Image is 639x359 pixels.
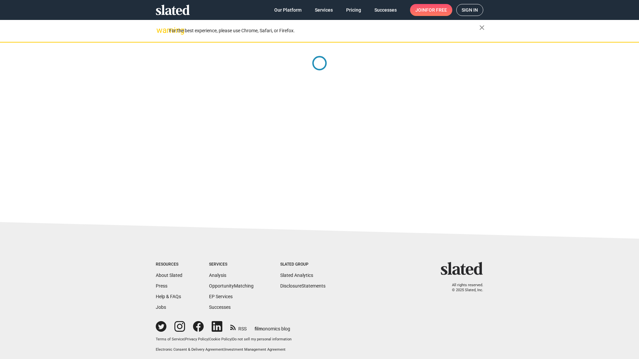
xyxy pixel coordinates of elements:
[156,26,164,34] mat-icon: warning
[341,4,366,16] a: Pricing
[310,4,338,16] a: Services
[415,4,447,16] span: Join
[269,4,307,16] a: Our Platform
[184,337,185,341] span: |
[280,262,325,267] div: Slated Group
[156,304,166,310] a: Jobs
[156,347,224,352] a: Electronic Consent & Delivery Agreement
[369,4,402,16] a: Successes
[426,4,447,16] span: for free
[156,273,182,278] a: About Slated
[185,337,208,341] a: Privacy Policy
[209,294,233,299] a: EP Services
[232,337,292,342] button: Do not sell my personal information
[209,273,226,278] a: Analysis
[280,273,313,278] a: Slated Analytics
[156,283,167,289] a: Press
[315,4,333,16] span: Services
[209,304,231,310] a: Successes
[462,4,478,16] span: Sign in
[225,347,286,352] a: Investment Management Agreement
[156,294,181,299] a: Help & FAQs
[156,262,182,267] div: Resources
[169,26,479,35] div: For the best experience, please use Chrome, Safari, or Firefox.
[374,4,397,16] span: Successes
[209,262,254,267] div: Services
[209,283,254,289] a: OpportunityMatching
[255,326,263,331] span: film
[208,337,209,341] span: |
[445,283,483,293] p: All rights reserved. © 2025 Slated, Inc.
[230,322,247,332] a: RSS
[456,4,483,16] a: Sign in
[156,337,184,341] a: Terms of Service
[255,320,290,332] a: filmonomics blog
[231,337,232,341] span: |
[346,4,361,16] span: Pricing
[280,283,325,289] a: DisclosureStatements
[209,337,231,341] a: Cookie Policy
[274,4,302,16] span: Our Platform
[410,4,452,16] a: Joinfor free
[224,347,225,352] span: |
[478,24,486,32] mat-icon: close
